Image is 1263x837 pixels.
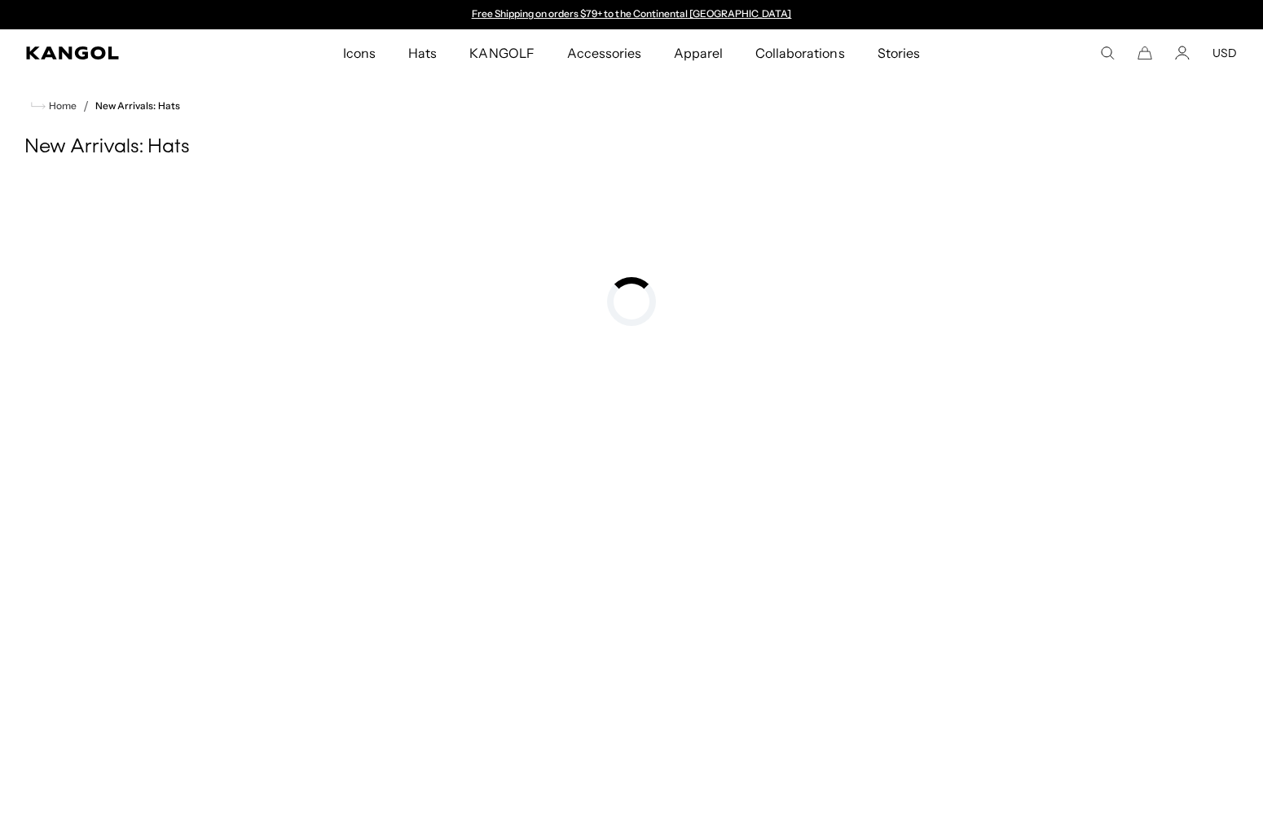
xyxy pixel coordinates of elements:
[24,135,1239,160] h1: New Arrivals: Hats
[464,8,799,21] slideshow-component: Announcement bar
[26,46,227,59] a: Kangol
[343,29,376,77] span: Icons
[327,29,392,77] a: Icons
[1175,46,1190,60] a: Account
[392,29,453,77] a: Hats
[77,96,89,116] li: /
[1212,46,1237,60] button: USD
[472,7,792,20] a: Free Shipping on orders $79+ to the Continental [GEOGRAPHIC_DATA]
[469,29,534,77] span: KANGOLF
[878,29,920,77] span: Stories
[567,29,641,77] span: Accessories
[95,100,180,112] a: New Arrivals: Hats
[408,29,437,77] span: Hats
[464,8,799,21] div: 1 of 2
[861,29,936,77] a: Stories
[464,8,799,21] div: Announcement
[1138,46,1152,60] button: Cart
[739,29,860,77] a: Collaborations
[674,29,723,77] span: Apparel
[453,29,550,77] a: KANGOLF
[1100,46,1115,60] summary: Search here
[31,99,77,113] a: Home
[551,29,658,77] a: Accessories
[755,29,844,77] span: Collaborations
[658,29,739,77] a: Apparel
[46,100,77,112] span: Home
